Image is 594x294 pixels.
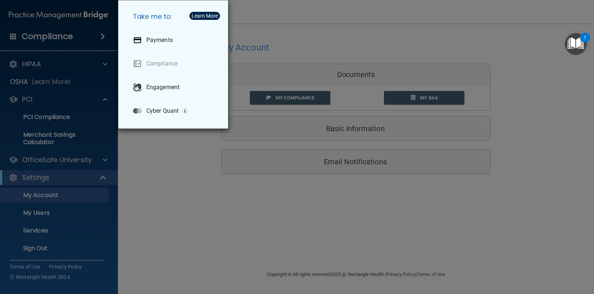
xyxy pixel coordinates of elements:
button: Learn More [189,12,220,20]
a: Compliance [127,53,222,74]
a: Payments [127,30,222,50]
p: Payments [146,36,173,44]
a: Engagement [127,77,222,98]
h5: Take me to: [127,6,222,27]
div: 1 [584,38,586,47]
button: Open Resource Center, 1 new notification [565,33,587,55]
div: Learn More [192,13,218,18]
p: Cyber Quant [146,107,179,115]
a: Cyber Quant [127,101,222,121]
iframe: Drift Widget Chat Controller [467,242,585,271]
p: Engagement [146,84,179,91]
